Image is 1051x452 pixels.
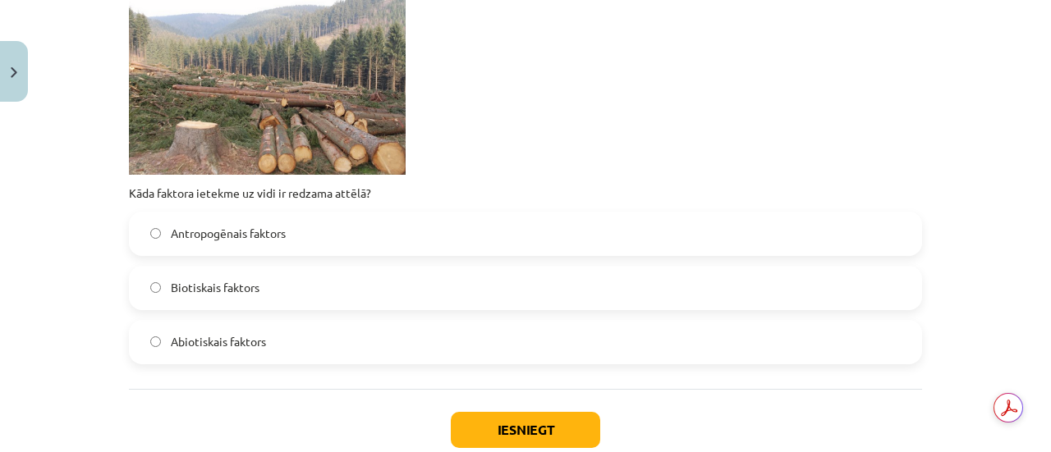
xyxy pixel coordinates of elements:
button: Iesniegt [451,412,600,448]
img: icon-close-lesson-0947bae3869378f0d4975bcd49f059093ad1ed9edebbc8119c70593378902aed.svg [11,67,17,78]
span: Antropogēnais faktors [171,225,286,242]
input: Antropogēnais faktors [150,228,161,239]
input: Abiotiskais faktors [150,336,161,347]
p: Kāda faktora ietekme uz vidi ir redzama attēlā? [129,185,922,202]
span: Biotiskais faktors [171,279,259,296]
span: Abiotiskais faktors [171,333,266,350]
input: Biotiskais faktors [150,282,161,293]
